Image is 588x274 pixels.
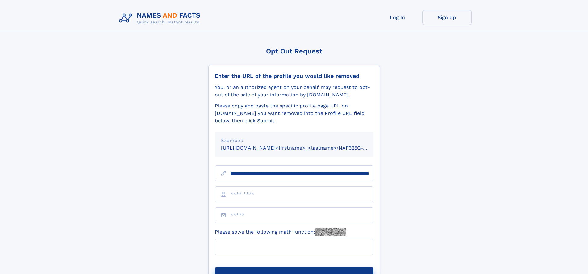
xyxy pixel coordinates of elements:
[215,73,373,79] div: Enter the URL of the profile you would like removed
[221,137,367,144] div: Example:
[215,102,373,124] div: Please copy and paste the specific profile page URL on [DOMAIN_NAME] you want removed into the Pr...
[221,145,385,151] small: [URL][DOMAIN_NAME]<firstname>_<lastname>/NAF325G-xxxxxxxx
[215,84,373,99] div: You, or an authorized agent on your behalf, may request to opt-out of the sale of your informatio...
[208,47,380,55] div: Opt Out Request
[215,228,346,236] label: Please solve the following math function:
[422,10,472,25] a: Sign Up
[373,10,422,25] a: Log In
[117,10,206,27] img: Logo Names and Facts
